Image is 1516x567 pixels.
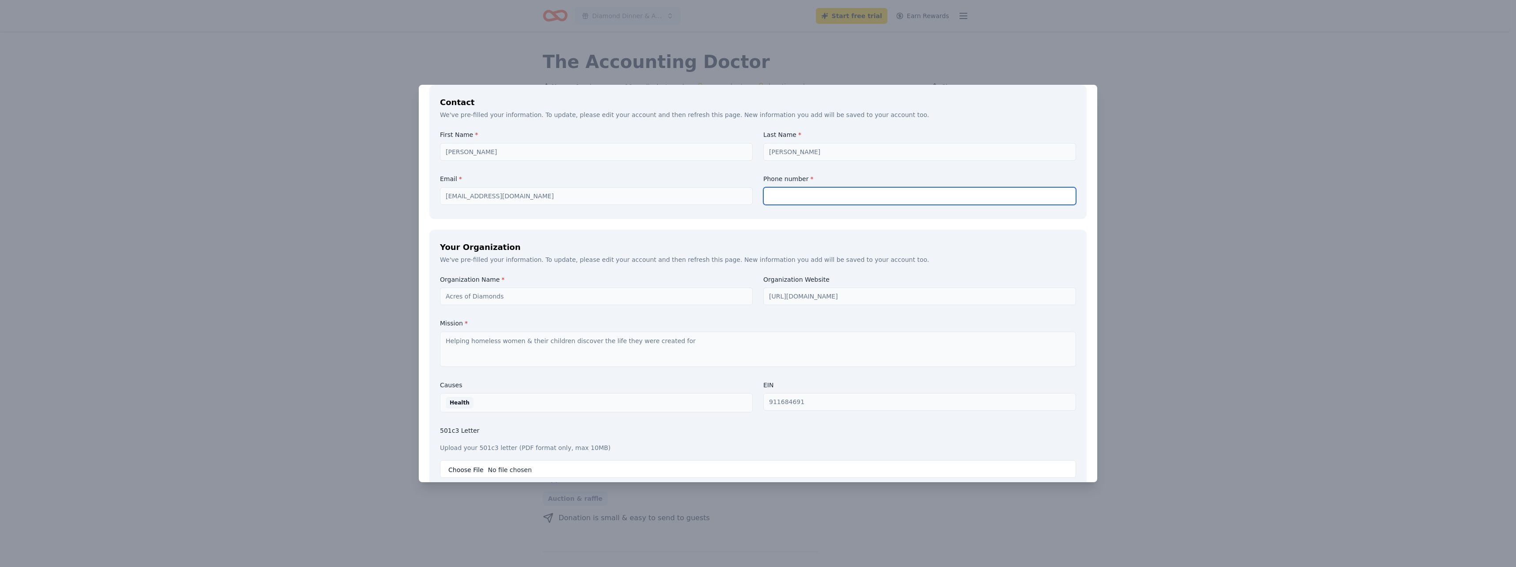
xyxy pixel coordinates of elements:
a: edit your account [602,111,656,118]
div: Your Organization [440,240,1076,254]
p: Upload your 501c3 letter (PDF format only, max 10MB) [440,442,1076,453]
label: Mission [440,319,1076,328]
div: Health [446,397,474,408]
label: Last Name [763,131,1076,140]
div: We've pre-filled your information. To update, please and then refresh this page. New information ... [440,254,1076,265]
label: Organization Website [763,276,1076,284]
div: Contact [440,95,1076,110]
label: EIN [763,381,1076,390]
label: Phone number [763,175,1076,184]
label: Organization Name [440,276,753,284]
a: edit your account [602,256,656,263]
div: We've pre-filled your information. To update, please and then refresh this page. New information ... [440,110,1076,120]
label: Email [440,175,753,184]
textarea: Helping homeless women & their children discover the life they were created for [440,332,1076,367]
label: 501c3 Letter [440,427,1076,435]
button: Health [440,393,753,412]
label: First Name [440,131,753,140]
label: Causes [440,381,753,390]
